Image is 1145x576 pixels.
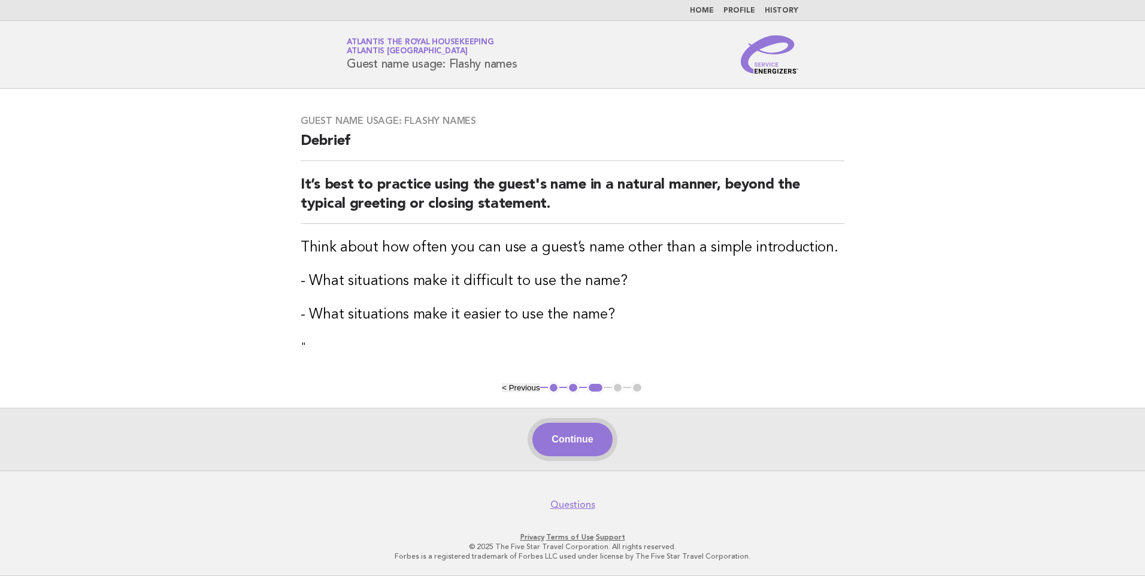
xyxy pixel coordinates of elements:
a: Privacy [520,533,544,541]
a: Profile [723,7,755,14]
img: Service Energizers [741,35,798,74]
a: Home [690,7,714,14]
h3: Guest name usage: Flashy names [301,115,844,127]
p: " [301,339,844,356]
span: Atlantis [GEOGRAPHIC_DATA] [347,48,468,56]
button: 2 [567,382,579,394]
a: Support [596,533,625,541]
p: Forbes is a registered trademark of Forbes LLC used under license by The Five Star Travel Corpora... [206,551,939,561]
button: 3 [587,382,604,394]
a: History [765,7,798,14]
h3: - What situations make it difficult to use the name? [301,272,844,291]
button: < Previous [502,383,540,392]
p: · · [206,532,939,542]
h2: Debrief [301,132,844,161]
h3: - What situations make it easier to use the name? [301,305,844,325]
a: Questions [550,499,595,511]
a: Terms of Use [546,533,594,541]
h3: Think about how often you can use a guest’s name other than a simple introduction. [301,238,844,257]
p: © 2025 The Five Star Travel Corporation. All rights reserved. [206,542,939,551]
h2: It’s best to practice using the guest's name in a natural manner, beyond the typical greeting or ... [301,175,844,224]
button: Continue [532,423,612,456]
button: 1 [548,382,560,394]
a: Atlantis the Royal HousekeepingAtlantis [GEOGRAPHIC_DATA] [347,38,493,55]
h1: Guest name usage: Flashy names [347,39,517,70]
